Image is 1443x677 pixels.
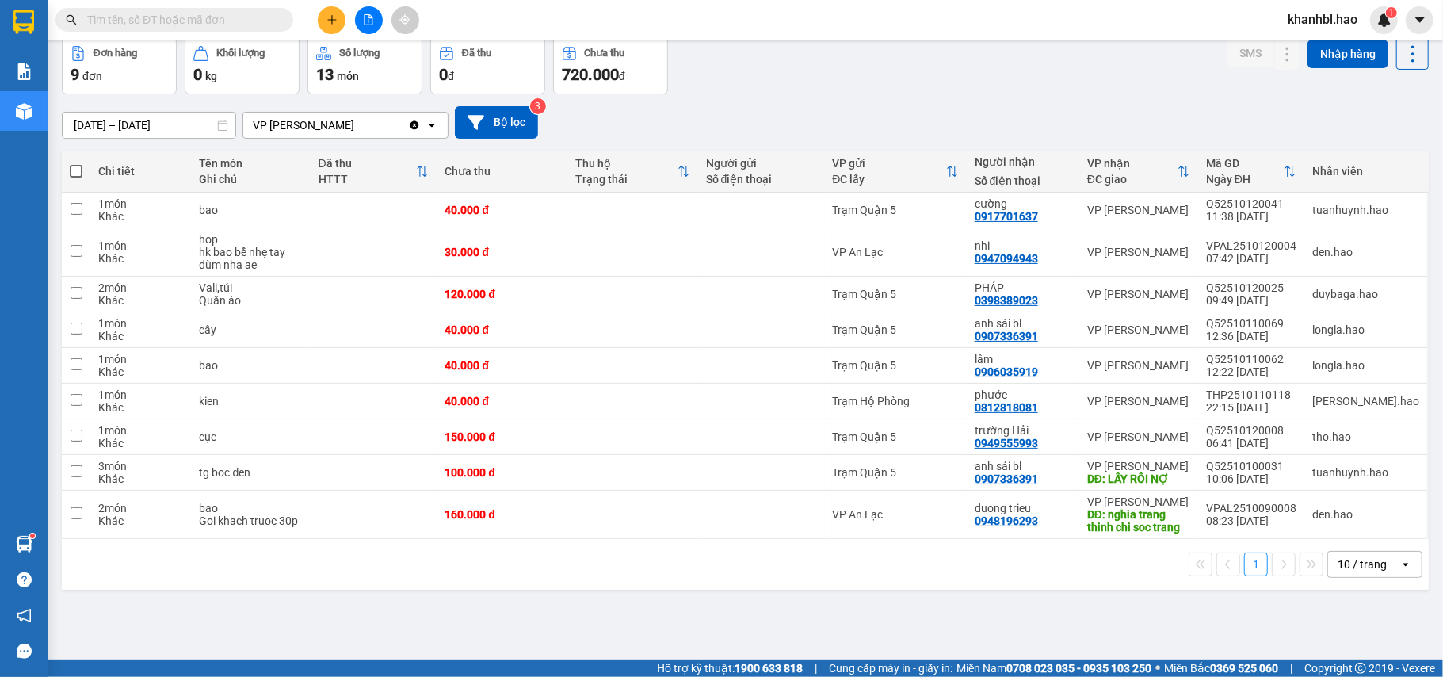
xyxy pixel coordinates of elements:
svg: open [426,119,438,132]
div: VP [PERSON_NAME] [1087,359,1190,372]
strong: 0708 023 035 - 0935 103 250 [1006,662,1151,675]
span: caret-down [1413,13,1427,27]
button: Đơn hàng9đơn [62,37,177,94]
div: 06:41 [DATE] [1206,437,1296,449]
div: cục [200,430,303,443]
span: Miền Nam [956,660,1151,677]
div: 100.000 đ [445,466,559,479]
div: Đã thu [462,48,491,59]
div: tuanhuynh.hao [1312,204,1419,216]
div: Khối lượng [216,48,265,59]
div: 0917701637 [975,210,1038,223]
div: Chưa thu [445,165,559,178]
sup: 1 [1386,7,1397,18]
li: 26 Phó Cơ Điều, Phường 12 [148,39,662,59]
div: kien [200,395,303,407]
div: VP [PERSON_NAME] [1087,395,1190,407]
div: Q52510120008 [1206,424,1296,437]
div: Chi tiết [98,165,184,178]
div: hop [200,233,303,246]
div: 2 món [98,502,184,514]
img: warehouse-icon [16,536,32,553]
button: aim [391,6,419,34]
span: 0 [193,65,202,84]
img: logo-vxr [13,10,34,34]
div: Người gửi [706,157,817,170]
div: Trạm Quận 5 [833,430,959,443]
div: 1 món [98,388,184,401]
button: Khối lượng0kg [185,37,300,94]
span: Cung cấp máy in - giấy in: [829,660,952,677]
span: message [17,644,32,659]
div: nguyen.hao [1312,395,1419,407]
div: Số điện thoại [975,174,1071,187]
div: 40.000 đ [445,323,559,336]
div: 150.000 đ [445,430,559,443]
span: plus [326,14,338,25]
div: VP [PERSON_NAME] [1087,460,1190,472]
span: notification [17,608,32,623]
img: logo.jpg [20,20,99,99]
button: Nhập hàng [1307,40,1388,68]
div: 2 món [98,281,184,294]
span: Miền Bắc [1164,660,1278,677]
th: Toggle SortBy [1079,151,1198,193]
div: longla.hao [1312,359,1419,372]
div: Trạng thái [575,173,678,186]
div: Chưa thu [585,48,625,59]
div: 0906035919 [975,365,1038,378]
span: 0 [439,65,448,84]
div: longla.hao [1312,323,1419,336]
div: Đã thu [319,157,417,170]
input: Select a date range. [63,113,235,138]
div: Goi khach truoc 30p [200,514,303,527]
div: Mã GD [1206,157,1284,170]
input: Tìm tên, số ĐT hoặc mã đơn [87,11,274,29]
span: kg [205,70,217,82]
div: VPAL2510090008 [1206,502,1296,514]
button: Bộ lọc [455,106,538,139]
div: 10 / trang [1338,557,1387,572]
div: VPAL2510120004 [1206,239,1296,252]
div: 40.000 đ [445,204,559,216]
div: bao [200,359,303,372]
div: tho.hao [1312,430,1419,443]
div: 0949555993 [975,437,1038,449]
div: Tên món [200,157,303,170]
div: Trạm Quận 5 [833,359,959,372]
div: trường Hải [975,424,1071,437]
svg: Clear value [408,119,421,132]
span: file-add [363,14,374,25]
div: Khác [98,210,184,223]
button: caret-down [1406,6,1433,34]
span: đ [619,70,625,82]
div: 1 món [98,317,184,330]
div: 3 món [98,460,184,472]
div: 07:42 [DATE] [1206,252,1296,265]
div: Trạm Quận 5 [833,204,959,216]
li: Hotline: 02839552959 [148,59,662,78]
div: Khác [98,365,184,378]
button: SMS [1227,39,1274,67]
div: Trạm Hộ Phòng [833,395,959,407]
div: bao [200,502,303,514]
sup: 1 [30,534,35,538]
div: Khác [98,252,184,265]
div: ĐC giao [1087,173,1178,186]
button: Đã thu0đ [430,37,545,94]
div: Đơn hàng [94,48,137,59]
div: Q52510100031 [1206,460,1296,472]
button: Số lượng13món [307,37,422,94]
button: Chưa thu720.000đ [553,37,668,94]
div: Q52510110069 [1206,317,1296,330]
b: GỬI : VP [PERSON_NAME] [20,115,277,141]
div: 1 món [98,239,184,252]
div: 08:23 [DATE] [1206,514,1296,527]
th: Toggle SortBy [311,151,437,193]
div: Trạm Quận 5 [833,323,959,336]
strong: 0369 525 060 [1210,662,1278,675]
div: anh sái bl [975,317,1071,330]
div: Quần áo [200,294,303,307]
div: 1 món [98,197,184,210]
button: plus [318,6,345,34]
